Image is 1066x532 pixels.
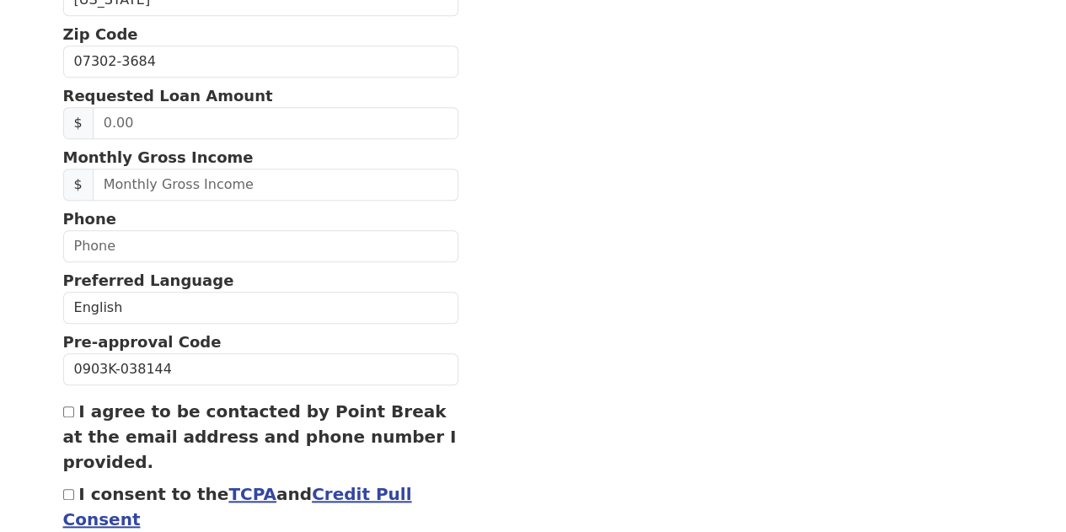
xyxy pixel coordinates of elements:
[63,25,138,43] strong: Zip Code
[93,169,458,201] input: Monthly Gross Income
[63,230,459,262] input: Phone
[228,484,276,504] a: TCPA
[63,333,222,351] strong: Pre-approval Code
[63,401,457,472] label: I agree to be contacted by Point Break at the email address and phone number I provided.
[93,107,458,139] input: 0.00
[63,353,459,385] input: Pre-approval Code
[63,87,273,105] strong: Requested Loan Amount
[63,484,412,529] label: I consent to the and
[63,46,459,78] input: Zip Code
[63,169,94,201] span: $
[63,210,116,228] strong: Phone
[63,107,94,139] span: $
[63,146,459,169] p: Monthly Gross Income
[63,271,234,289] strong: Preferred Language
